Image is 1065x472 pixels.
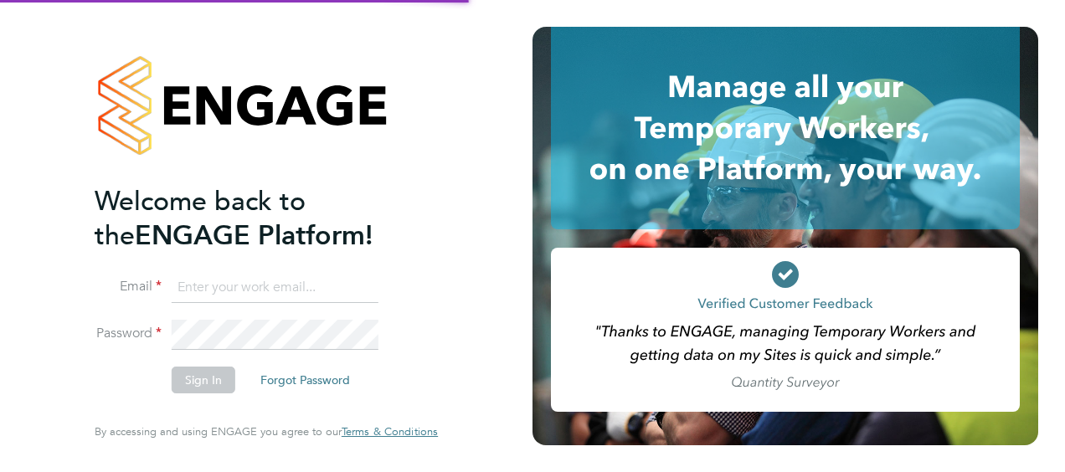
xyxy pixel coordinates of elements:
label: Password [95,325,162,342]
a: Terms & Conditions [342,425,438,439]
label: Email [95,278,162,295]
h2: ENGAGE Platform! [95,184,421,253]
span: Terms & Conditions [342,424,438,439]
input: Enter your work email... [172,273,378,303]
span: By accessing and using ENGAGE you agree to our [95,424,438,439]
span: Welcome back to the [95,185,306,252]
button: Sign In [172,367,235,393]
button: Forgot Password [247,367,363,393]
